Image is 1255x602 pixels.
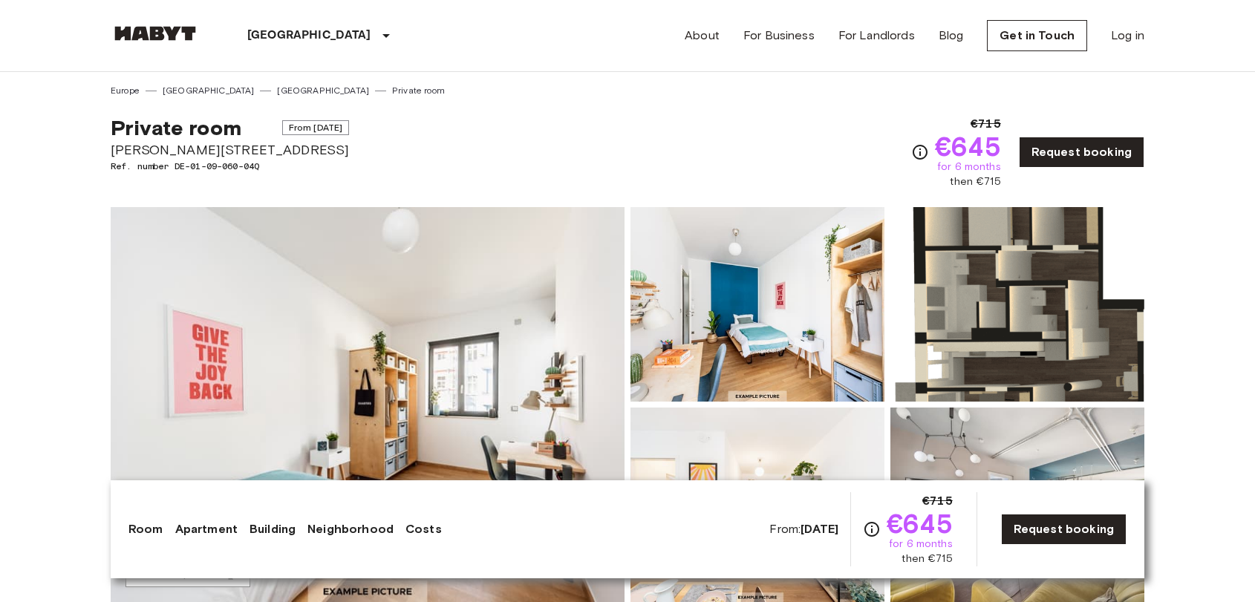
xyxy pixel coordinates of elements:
[987,20,1087,51] a: Get in Touch
[392,84,445,97] a: Private room
[838,27,915,45] a: For Landlords
[111,160,349,173] span: Ref. number DE-01-09-060-04Q
[1001,514,1127,545] a: Request booking
[277,84,369,97] a: [GEOGRAPHIC_DATA]
[911,143,929,161] svg: Check cost overview for full price breakdown. Please note that discounts apply to new joiners onl...
[939,27,964,45] a: Blog
[890,207,1144,402] img: Picture of unit DE-01-09-060-04Q
[1019,137,1144,168] a: Request booking
[630,408,884,602] img: Picture of unit DE-01-09-060-04Q
[175,520,238,538] a: Apartment
[247,27,371,45] p: [GEOGRAPHIC_DATA]
[111,115,241,140] span: Private room
[863,520,881,538] svg: Check cost overview for full price breakdown. Please note that discounts apply to new joiners onl...
[743,27,815,45] a: For Business
[769,521,838,537] span: From:
[307,520,394,538] a: Neighborhood
[685,27,720,45] a: About
[890,408,1144,602] img: Picture of unit DE-01-09-060-04Q
[971,115,1001,133] span: €715
[111,26,200,41] img: Habyt
[405,520,442,538] a: Costs
[282,120,350,135] span: From [DATE]
[922,492,953,510] span: €715
[889,537,953,552] span: for 6 months
[111,207,625,602] img: Marketing picture of unit DE-01-09-060-04Q
[902,552,952,566] span: then €715
[111,140,349,160] span: [PERSON_NAME][STREET_ADDRESS]
[163,84,255,97] a: [GEOGRAPHIC_DATA]
[250,520,296,538] a: Building
[935,133,1001,160] span: €645
[950,174,1000,189] span: then €715
[128,520,163,538] a: Room
[937,160,1001,174] span: for 6 months
[111,84,140,97] a: Europe
[1111,27,1144,45] a: Log in
[630,207,884,402] img: Picture of unit DE-01-09-060-04Q
[887,510,953,537] span: €645
[801,522,838,536] b: [DATE]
